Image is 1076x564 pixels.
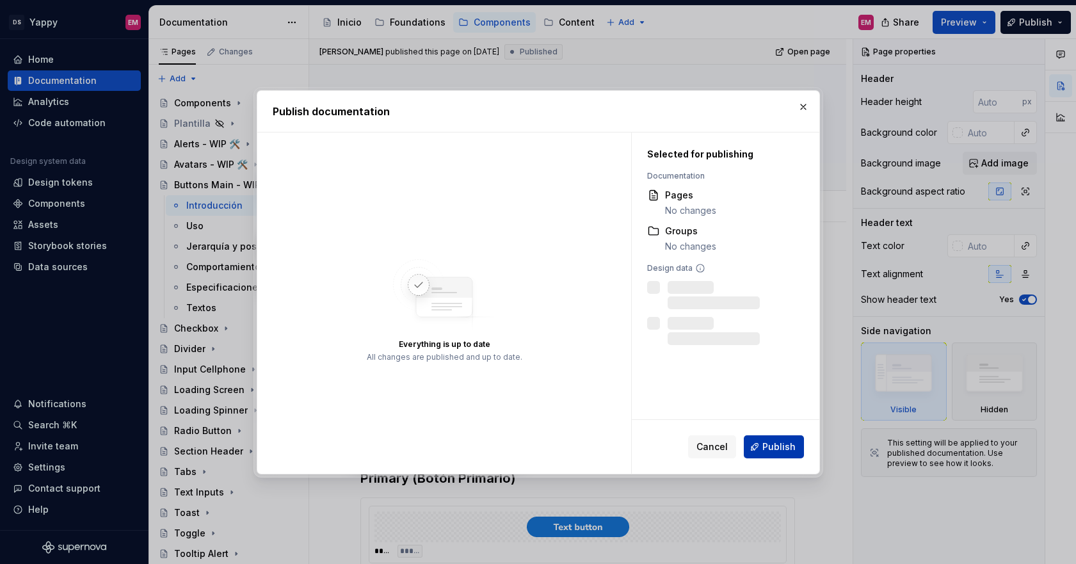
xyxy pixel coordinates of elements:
div: No changes [665,240,716,253]
div: No changes [665,204,716,217]
div: Pages [665,189,716,202]
button: Cancel [688,435,736,458]
div: Everything is up to date [398,339,490,349]
div: All changes are published and up to date. [366,351,522,362]
button: Publish [744,435,804,458]
div: Design data [647,263,798,273]
div: Groups [665,225,716,238]
div: Selected for publishing [647,148,798,161]
span: Cancel [696,440,728,453]
h2: Publish documentation [273,104,804,119]
span: Publish [762,440,796,453]
div: Documentation [647,171,798,181]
